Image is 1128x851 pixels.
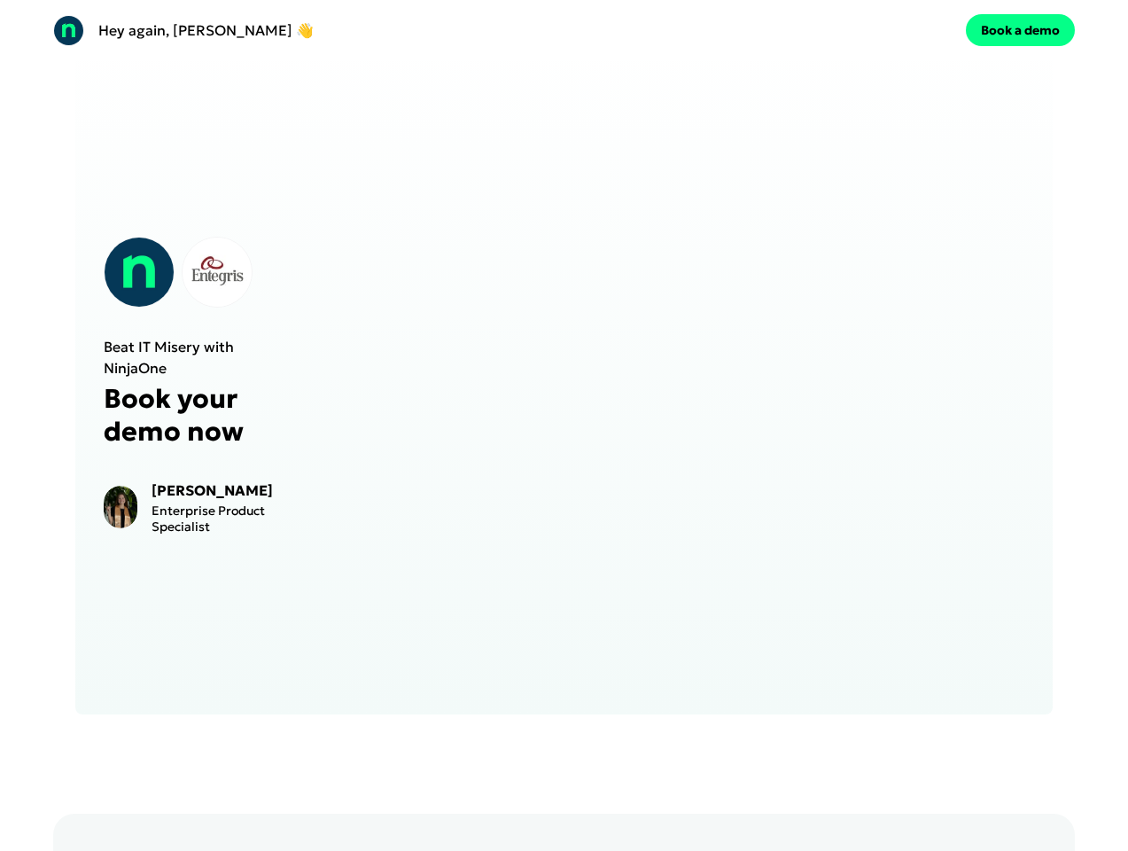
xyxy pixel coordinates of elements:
[966,14,1075,46] button: Book a demo
[152,503,287,535] p: Enterprise Product Specialist
[98,20,314,41] p: Hey again, [PERSON_NAME] 👋
[104,382,286,448] p: Book your demo now
[152,480,287,501] p: [PERSON_NAME]
[104,336,286,379] p: Beat IT Misery with NinjaOne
